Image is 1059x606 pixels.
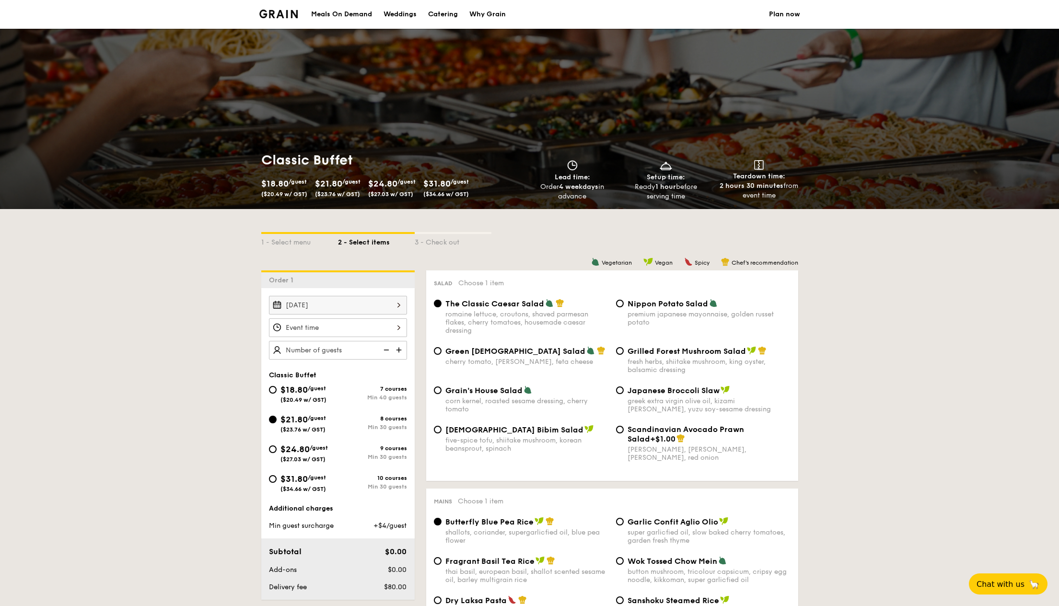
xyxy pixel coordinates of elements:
[720,182,783,190] strong: 2 hours 30 minutes
[616,557,624,565] input: Wok Tossed Chow Meinbutton mushroom, tricolour capsicum, cripsy egg noodle, kikkoman, super garli...
[445,299,544,308] span: The Classic Caesar Salad
[338,445,407,452] div: 9 courses
[269,341,407,360] input: Number of guests
[591,257,600,266] img: icon-vegetarian.fe4039eb.svg
[280,414,308,425] span: $21.80
[445,517,534,526] span: Butterfly Blue Pea Rice
[280,456,326,463] span: ($27.03 w/ GST)
[628,310,791,326] div: premium japanese mayonnaise, golden russet potato
[586,346,595,355] img: icon-vegetarian.fe4039eb.svg
[628,358,791,374] div: fresh herbs, shiitake mushroom, king oyster, balsamic dressing
[684,257,693,266] img: icon-spicy.37a8142b.svg
[628,596,719,605] span: Sanshoku Steamed Rice
[716,181,802,200] div: from event time
[378,341,393,359] img: icon-reduce.1d2dbef1.svg
[338,454,407,460] div: Min 30 guests
[385,547,407,556] span: $0.00
[659,160,673,171] img: icon-dish.430c3a2e.svg
[628,517,718,526] span: Garlic Confit Aglio Olio
[434,347,442,355] input: Green [DEMOGRAPHIC_DATA] Saladcherry tomato, [PERSON_NAME], feta cheese
[269,547,302,556] span: Subtotal
[721,257,730,266] img: icon-chef-hat.a58ddaea.svg
[445,397,608,413] div: corn kernel, roasted sesame dressing, cherry tomato
[280,444,310,454] span: $24.80
[445,425,583,434] span: [DEMOGRAPHIC_DATA] Bibim Salad
[546,517,554,525] img: icon-chef-hat.a58ddaea.svg
[315,178,342,189] span: $21.80
[628,557,717,566] span: Wok Tossed Chow Mein
[535,556,545,565] img: icon-vegan.f8ff3823.svg
[721,385,730,394] img: icon-vegan.f8ff3823.svg
[655,183,676,191] strong: 1 hour
[338,234,415,247] div: 2 - Select items
[280,396,326,403] span: ($20.49 w/ GST)
[732,259,798,266] span: Chef's recommendation
[269,371,316,379] span: Classic Buffet
[308,474,326,481] span: /guest
[628,425,744,443] span: Scandinavian Avocado Prawn Salad
[655,259,673,266] span: Vegan
[977,580,1024,589] span: Chat with us
[718,556,727,565] img: icon-vegetarian.fe4039eb.svg
[616,596,624,604] input: Sanshoku Steamed Ricemultigrain rice, roasted black soybean
[628,347,746,356] span: Grilled Forest Mushroom Salad
[308,415,326,421] span: /guest
[628,397,791,413] div: greek extra virgin olive oil, kizami [PERSON_NAME], yuzu soy-sesame dressing
[269,416,277,423] input: $21.80/guest($23.76 w/ GST)8 coursesMin 30 guests
[261,191,307,198] span: ($20.49 w/ GST)
[445,358,608,366] div: cherry tomato, [PERSON_NAME], feta cheese
[445,436,608,453] div: five-spice tofu, shiitake mushroom, korean beansprout, spinach
[338,385,407,392] div: 7 courses
[565,160,580,171] img: icon-clock.2db775ea.svg
[616,347,624,355] input: Grilled Forest Mushroom Saladfresh herbs, shiitake mushroom, king oyster, balsamic dressing
[616,386,624,394] input: Japanese Broccoli Slawgreek extra virgin olive oil, kizami [PERSON_NAME], yuzu soy-sesame dressing
[269,522,334,530] span: Min guest surcharge
[524,385,532,394] img: icon-vegetarian.fe4039eb.svg
[628,528,791,545] div: super garlicfied oil, slow baked cherry tomatoes, garden fresh thyme
[308,385,326,392] span: /guest
[434,386,442,394] input: Grain's House Saladcorn kernel, roasted sesame dressing, cherry tomato
[754,160,764,170] img: icon-teardown.65201eee.svg
[1028,579,1040,590] span: 🦙
[545,299,554,307] img: icon-vegetarian.fe4039eb.svg
[445,528,608,545] div: shallots, coriander, supergarlicfied oil, blue pea flower
[434,557,442,565] input: Fragrant Basil Tea Ricethai basil, european basil, shallot scented sesame oil, barley multigrain ...
[338,415,407,422] div: 8 courses
[535,517,544,525] img: icon-vegan.f8ff3823.svg
[556,299,564,307] img: icon-chef-hat.a58ddaea.svg
[445,596,507,605] span: Dry Laksa Pasta
[733,172,785,180] span: Teardown time:
[695,259,710,266] span: Spicy
[338,483,407,490] div: Min 30 guests
[628,299,708,308] span: Nippon Potato Salad
[415,234,491,247] div: 3 - Check out
[373,522,407,530] span: +$4/guest
[269,475,277,483] input: $31.80/guest($34.66 w/ GST)10 coursesMin 30 guests
[628,568,791,584] div: button mushroom, tricolour capsicum, cripsy egg noodle, kikkoman, super garlicfied oil
[280,486,326,492] span: ($34.66 w/ GST)
[547,556,555,565] img: icon-chef-hat.a58ddaea.svg
[368,178,397,189] span: $24.80
[423,178,451,189] span: $31.80
[434,280,453,287] span: Salad
[259,10,298,18] a: Logotype
[616,518,624,525] input: Garlic Confit Aglio Oliosuper garlicfied oil, slow baked cherry tomatoes, garden fresh thyme
[261,234,338,247] div: 1 - Select menu
[719,517,729,525] img: icon-vegan.f8ff3823.svg
[261,151,526,169] h1: Classic Buffet
[388,566,407,574] span: $0.00
[616,300,624,307] input: Nippon Potato Saladpremium japanese mayonnaise, golden russet potato
[368,191,413,198] span: ($27.03 w/ GST)
[269,318,407,337] input: Event time
[597,346,605,355] img: icon-chef-hat.a58ddaea.svg
[338,424,407,431] div: Min 30 guests
[393,341,407,359] img: icon-add.58712e84.svg
[720,595,730,604] img: icon-vegan.f8ff3823.svg
[384,583,407,591] span: $80.00
[623,182,709,201] div: Ready before serving time
[269,276,297,284] span: Order 1
[709,299,718,307] img: icon-vegetarian.fe4039eb.svg
[269,583,307,591] span: Delivery fee
[643,257,653,266] img: icon-vegan.f8ff3823.svg
[338,475,407,481] div: 10 courses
